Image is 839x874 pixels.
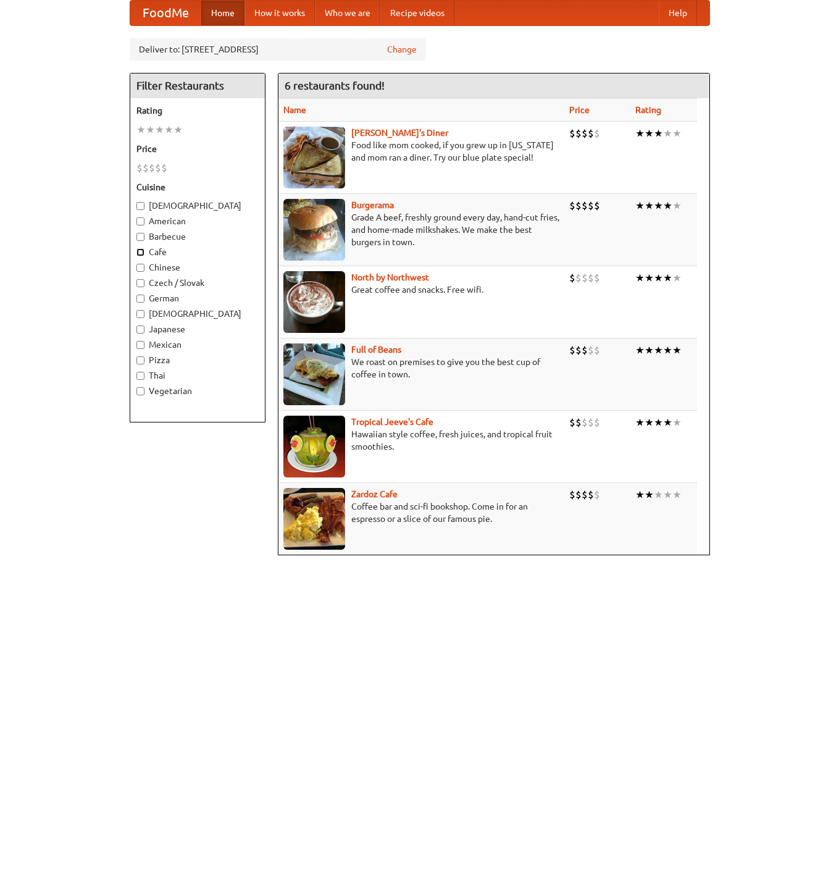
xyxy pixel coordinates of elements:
[136,264,144,272] input: Chinese
[575,343,582,357] li: $
[136,354,259,366] label: Pizza
[283,428,559,453] p: Hawaiian style coffee, fresh juices, and tropical fruit smoothies.
[136,248,144,256] input: Cafe
[663,416,672,429] li: ★
[136,369,259,382] label: Thai
[136,385,259,397] label: Vegetarian
[283,343,345,405] img: beans.jpg
[635,127,645,140] li: ★
[283,271,345,333] img: north.jpg
[654,488,663,502] li: ★
[136,200,259,212] label: [DEMOGRAPHIC_DATA]
[654,127,663,140] li: ★
[569,105,590,115] a: Price
[672,416,682,429] li: ★
[136,372,144,380] input: Thai
[136,230,259,243] label: Barbecue
[136,310,144,318] input: [DEMOGRAPHIC_DATA]
[635,488,645,502] li: ★
[136,341,144,349] input: Mexican
[654,271,663,285] li: ★
[351,345,401,355] a: Full of Beans
[594,127,600,140] li: $
[351,489,398,499] a: Zardoz Cafe
[283,488,345,550] img: zardoz.jpg
[575,127,582,140] li: $
[588,343,594,357] li: $
[672,199,682,212] li: ★
[136,215,259,227] label: American
[663,488,672,502] li: ★
[663,271,672,285] li: ★
[155,161,161,175] li: $
[351,200,394,210] a: Burgerama
[283,139,559,164] p: Food like mom cooked, if you grew up in [US_STATE] and mom ran a diner. Try our blue plate special!
[136,308,259,320] label: [DEMOGRAPHIC_DATA]
[654,416,663,429] li: ★
[136,202,144,210] input: [DEMOGRAPHIC_DATA]
[283,211,559,248] p: Grade A beef, freshly ground every day, hand-cut fries, and home-made milkshakes. We make the bes...
[173,123,183,137] li: ★
[594,488,600,502] li: $
[136,161,143,175] li: $
[635,199,645,212] li: ★
[569,271,575,285] li: $
[351,128,448,138] b: [PERSON_NAME]'s Diner
[136,104,259,117] h5: Rating
[136,295,144,303] input: German
[663,199,672,212] li: ★
[244,1,315,25] a: How it works
[315,1,380,25] a: Who we are
[136,338,259,351] label: Mexican
[635,416,645,429] li: ★
[136,279,144,287] input: Czech / Slovak
[161,161,167,175] li: $
[569,488,575,502] li: $
[645,199,654,212] li: ★
[136,323,259,335] label: Japanese
[569,416,575,429] li: $
[136,233,144,241] input: Barbecue
[594,343,600,357] li: $
[130,38,426,61] div: Deliver to: [STREET_ADDRESS]
[285,80,385,91] ng-pluralize: 6 restaurants found!
[575,488,582,502] li: $
[136,181,259,193] h5: Cuisine
[283,284,559,296] p: Great coffee and snacks. Free wifi.
[143,161,149,175] li: $
[146,123,155,137] li: ★
[575,271,582,285] li: $
[136,277,259,289] label: Czech / Slovak
[136,246,259,258] label: Cafe
[588,199,594,212] li: $
[635,343,645,357] li: ★
[164,123,173,137] li: ★
[582,343,588,357] li: $
[582,416,588,429] li: $
[672,127,682,140] li: ★
[645,416,654,429] li: ★
[672,488,682,502] li: ★
[569,127,575,140] li: $
[283,127,345,188] img: sallys.jpg
[283,500,559,525] p: Coffee bar and sci-fi bookshop. Come in for an espresso or a slice of our famous pie.
[136,387,144,395] input: Vegetarian
[283,356,559,380] p: We roast on premises to give you the best cup of coffee in town.
[575,416,582,429] li: $
[582,271,588,285] li: $
[130,74,265,98] h4: Filter Restaurants
[588,127,594,140] li: $
[136,143,259,155] h5: Price
[283,416,345,477] img: jeeves.jpg
[136,261,259,274] label: Chinese
[201,1,244,25] a: Home
[645,127,654,140] li: ★
[635,271,645,285] li: ★
[635,105,661,115] a: Rating
[654,199,663,212] li: ★
[149,161,155,175] li: $
[654,343,663,357] li: ★
[136,356,144,364] input: Pizza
